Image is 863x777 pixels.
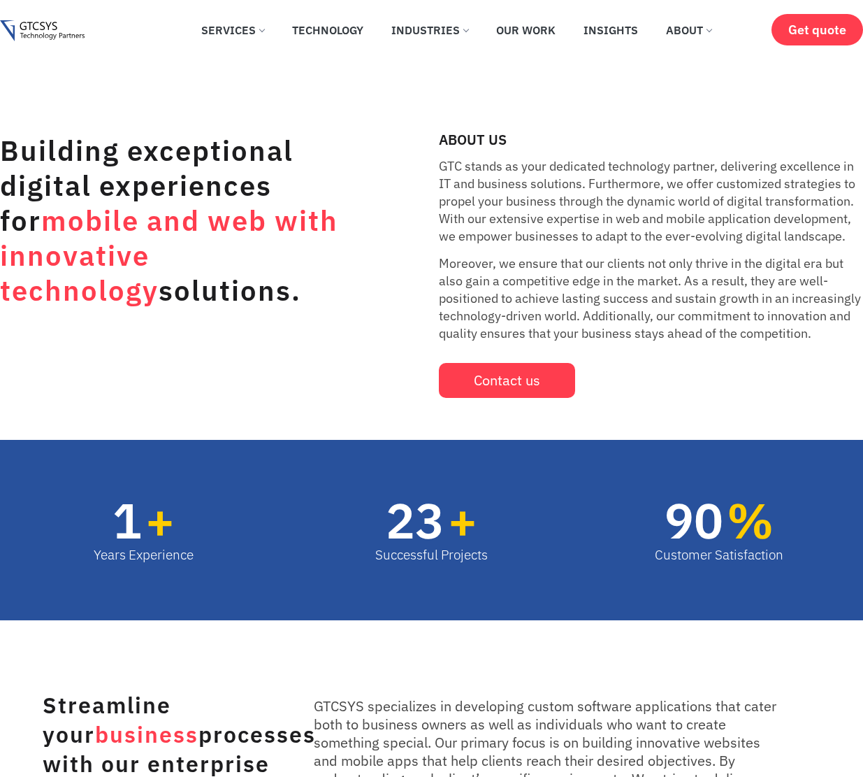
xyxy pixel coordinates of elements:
[282,15,374,45] a: Technology
[448,496,488,545] span: +
[386,496,444,545] span: 23
[113,496,142,545] span: 1
[439,363,575,398] a: Contact us
[474,373,540,387] span: Contact us
[655,15,722,45] a: About
[94,545,194,565] div: Years Experience
[375,545,488,565] div: Successful Projects
[191,15,275,45] a: Services
[95,720,198,749] span: business
[573,15,648,45] a: Insights
[727,496,783,545] span: %
[788,22,846,37] span: Get quote
[486,15,566,45] a: Our Work
[771,14,863,45] a: Get quote
[145,496,194,545] span: +
[665,496,723,545] span: 90
[655,545,783,565] div: Customer Satisfaction
[381,15,479,45] a: Industries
